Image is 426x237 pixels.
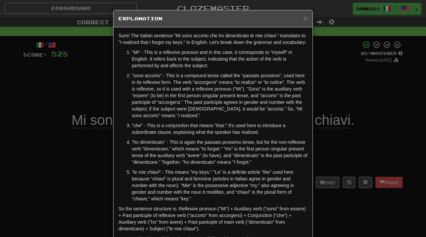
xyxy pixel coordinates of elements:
p: "le mie chiavi" - This means "my keys." "Le" is a definite article "the" used here because "chiav... [132,169,308,202]
span: × [304,14,308,22]
p: "che" - This is a conjunction that means "that." It's used here to introduce a subordinate clause... [132,122,308,135]
p: "ho dimenticato" - This is again the passato prossimo tense, but for the non-reflexive verb "dime... [132,139,308,165]
p: "sono accorto" - This is a compound tense called the "passato prossimo", used here in its reflexi... [132,72,308,119]
h5: Explanation [118,15,308,22]
button: Close [304,15,308,22]
p: So the sentence structure is: Reflexive pronoun ("Mi") + Auxiliary verb ("sono" from essere) + Pa... [118,205,308,232]
p: "Mi" - This is a reflexive pronoun and in this case, it corresponds to "myself" in English. It re... [132,49,308,69]
p: Sure! The Italian sentence "Mi sono accorto che ho dimenticato le mie chiavi." translates to "I r... [118,32,308,46]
